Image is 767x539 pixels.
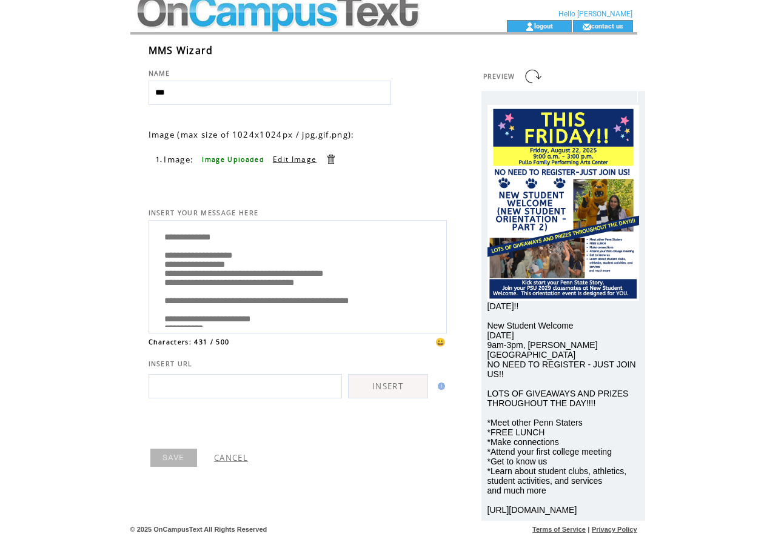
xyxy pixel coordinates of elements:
img: help.gif [434,383,445,390]
span: 1. [156,155,163,164]
span: PREVIEW [483,72,515,81]
a: logout [534,22,553,30]
a: INSERT [348,374,428,398]
span: INSERT URL [149,360,193,368]
span: Image Uploaded [202,155,264,164]
a: SAVE [150,449,197,467]
span: INSERT YOUR MESSAGE HERE [149,209,259,217]
span: | [588,526,589,533]
span: Image (max size of 1024x1024px / jpg,gif,png): [149,129,355,140]
span: Hello [PERSON_NAME] [558,10,632,18]
a: Privacy Policy [592,526,637,533]
a: Edit Image [273,154,317,164]
a: contact us [591,22,623,30]
a: CANCEL [214,452,248,463]
img: contact_us_icon.gif [582,22,591,32]
span: NAME [149,69,170,78]
span: Characters: 431 / 500 [149,338,230,346]
a: Delete this item [325,153,337,165]
a: Terms of Service [532,526,586,533]
img: account_icon.gif [525,22,534,32]
span: © 2025 OnCampusText All Rights Reserved [130,526,267,533]
span: Image: [164,154,193,165]
span: MMS Wizard [149,44,213,57]
span: [DATE]!! New Student Welcome [DATE] 9am-3pm, [PERSON_NAME][GEOGRAPHIC_DATA] NO NEED TO REGISTER -... [487,301,636,515]
span: 😀 [435,336,446,347]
